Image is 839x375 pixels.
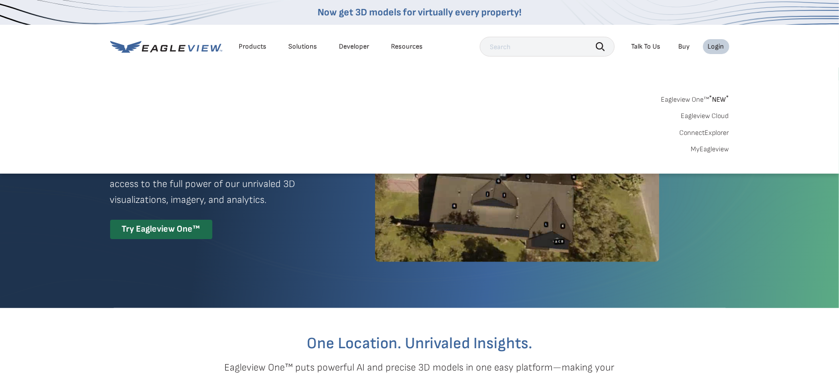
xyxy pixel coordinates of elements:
input: Search [480,37,615,57]
a: MyEagleview [691,145,729,154]
a: Eagleview One™*NEW* [661,92,729,104]
div: Try Eagleview One™ [110,220,212,239]
a: Buy [679,42,690,51]
a: Now get 3D models for virtually every property! [318,6,521,18]
div: Resources [391,42,423,51]
div: Talk To Us [632,42,661,51]
div: Products [239,42,267,51]
h2: One Location. Unrivaled Insights. [118,336,722,352]
p: A premium digital experience that provides seamless access to the full power of our unrivaled 3D ... [110,160,339,208]
a: Eagleview Cloud [681,112,729,121]
div: Solutions [289,42,318,51]
a: Developer [339,42,370,51]
div: Login [708,42,724,51]
a: ConnectExplorer [680,128,729,137]
span: NEW [710,95,729,104]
